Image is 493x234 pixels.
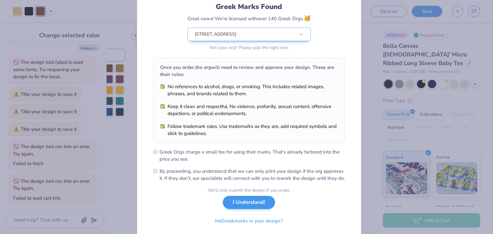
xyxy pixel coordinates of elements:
span: Greek Orgs charge a small fee for using their marks. That’s already factored into the price you see. [160,148,345,163]
li: No references to alcohol, drugs, or smoking. This includes related images, phrases, and brands re... [160,83,338,97]
div: Greek Marks Found [187,2,311,12]
div: Once you order, the org will need to review and approve your design. These are their rules: [160,64,338,78]
span: 🥳 [304,14,311,22]
span: By proceeding, you understand that we can only print your design if the org approves it. If they ... [160,168,345,182]
li: Keep it clean and respectful. No violence, profanity, sexual content, offensive depictions, or po... [160,103,338,117]
div: We’ll only submit the design if you order. [208,187,290,194]
button: NoGreekmarks in your design? [210,214,288,228]
li: Follow trademark rules. Use trademarks as they are, add required symbols and stick to guidelines. [160,123,338,137]
button: I Understand! [223,196,275,209]
div: Great news! We’re licensed with over 140 Greek Orgs. [187,14,311,23]
div: Not your org? Please pick the right one. [187,44,311,51]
